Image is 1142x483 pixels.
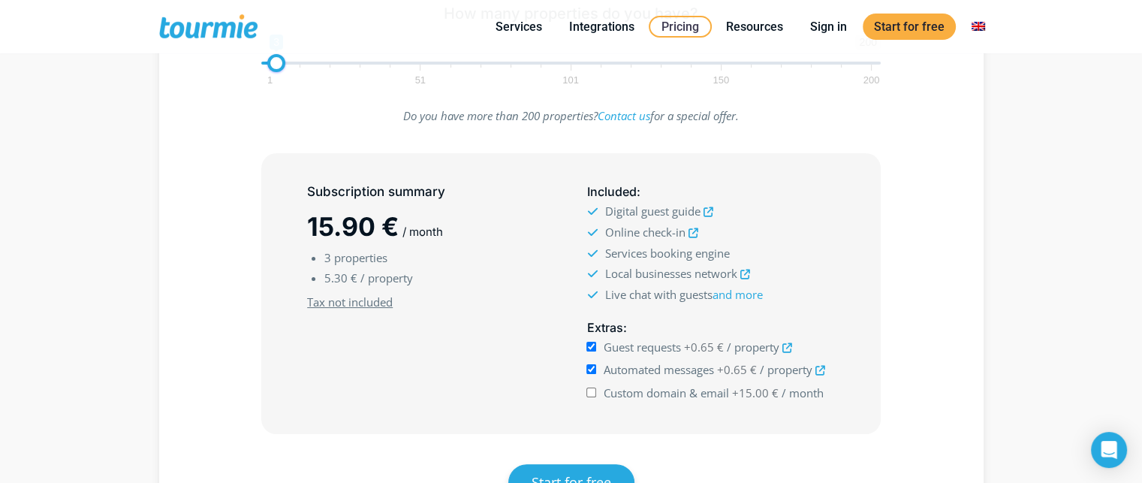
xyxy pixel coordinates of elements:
[782,385,824,400] span: / month
[307,183,555,201] h5: Subscription summary
[710,77,731,83] span: 150
[334,250,387,265] span: properties
[558,17,646,36] a: Integrations
[307,294,393,309] u: Tax not included
[402,225,443,239] span: / month
[413,77,428,83] span: 51
[727,340,779,355] span: / property
[586,184,636,199] span: Included
[560,77,581,83] span: 101
[586,318,834,337] h5: :
[604,225,685,240] span: Online check-in
[360,270,413,285] span: / property
[715,17,794,36] a: Resources
[604,362,714,377] span: Automated messages
[960,17,996,36] a: Switch to
[649,16,712,38] a: Pricing
[604,204,700,219] span: Digital guest guide
[324,270,357,285] span: 5.30 €
[1091,432,1127,468] div: Open Intercom Messenger
[861,77,882,83] span: 200
[586,183,834,201] h5: :
[604,266,737,281] span: Local businesses network
[604,385,729,400] span: Custom domain & email
[324,250,331,265] span: 3
[712,287,762,302] a: and more
[799,17,858,36] a: Sign in
[684,340,724,355] span: +0.65 €
[261,106,881,126] p: Do you have more than 200 properties? for a special offer.
[604,246,729,261] span: Services booking engine
[586,320,622,335] span: Extras
[484,17,553,36] a: Services
[863,14,956,40] a: Start for free
[604,287,762,302] span: Live chat with guests
[604,340,681,355] span: Guest requests
[717,362,757,377] span: +0.65 €
[732,385,779,400] span: +15.00 €
[760,362,812,377] span: / property
[265,77,275,83] span: 1
[307,211,399,242] span: 15.90 €
[598,108,650,123] a: Contact us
